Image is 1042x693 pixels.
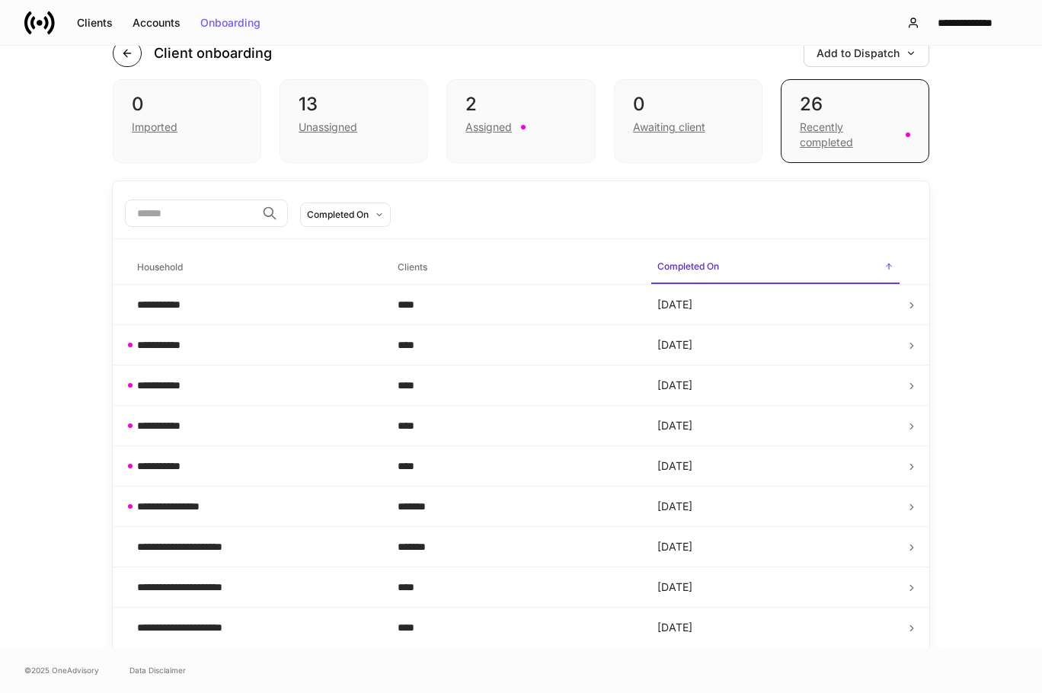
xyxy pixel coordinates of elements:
div: 13 [299,92,409,117]
td: [DATE] [645,567,906,608]
h4: Client onboarding [154,44,272,62]
div: Onboarding [200,18,260,28]
td: [DATE] [645,446,906,487]
div: 26Recently completed [781,79,929,163]
button: Accounts [123,11,190,35]
div: Completed On [307,207,369,222]
div: 2Assigned [446,79,595,163]
div: Recently completed [800,120,897,150]
td: [DATE] [645,285,906,325]
div: Assigned [465,120,512,135]
div: 13Unassigned [280,79,428,163]
button: Clients [67,11,123,35]
span: Clients [392,252,640,283]
div: Imported [132,120,177,135]
span: Household [131,252,379,283]
h6: Clients [398,260,427,274]
td: [DATE] [645,487,906,527]
div: 2 [465,92,576,117]
div: Accounts [133,18,181,28]
td: [DATE] [645,406,906,446]
td: [DATE] [645,366,906,406]
div: Clients [77,18,113,28]
div: 0 [633,92,743,117]
button: Completed On [300,203,391,227]
div: 26 [800,92,910,117]
div: Unassigned [299,120,357,135]
span: Completed On [651,251,900,284]
div: 0Awaiting client [614,79,762,163]
h6: Household [137,260,183,274]
div: Add to Dispatch [817,48,916,59]
div: Awaiting client [633,120,705,135]
td: [DATE] [645,527,906,567]
button: Onboarding [190,11,270,35]
button: Add to Dispatch [804,40,929,67]
div: 0 [132,92,242,117]
div: 0Imported [113,79,261,163]
td: [DATE] [645,608,906,648]
h6: Completed On [657,259,719,273]
span: © 2025 OneAdvisory [24,664,99,676]
td: [DATE] [645,325,906,366]
a: Data Disclaimer [129,664,186,676]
